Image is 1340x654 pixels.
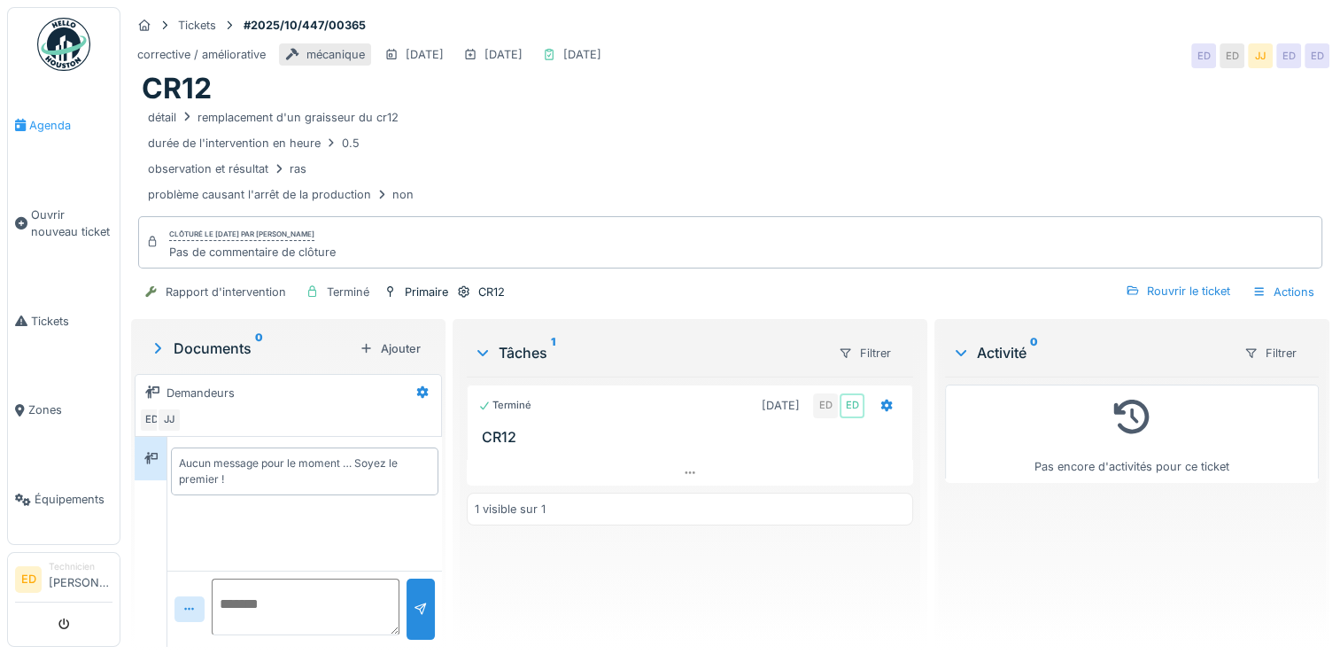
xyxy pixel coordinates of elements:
[139,408,164,432] div: ED
[831,340,899,366] div: Filtrer
[148,160,306,177] div: observation et résultat ras
[157,408,182,432] div: JJ
[169,229,314,241] div: Clôturé le [DATE] par [PERSON_NAME]
[148,109,399,126] div: détail remplacement d'un graisseur du cr12
[952,342,1229,363] div: Activité
[137,46,266,63] div: corrective / améliorative
[327,284,369,300] div: Terminé
[1191,43,1216,68] div: ED
[31,313,112,330] span: Tickets
[1276,43,1301,68] div: ED
[15,560,112,603] a: ED Technicien[PERSON_NAME]
[37,18,90,71] img: Badge_color-CXgf-gQk.svg
[15,566,42,593] li: ED
[148,135,360,152] div: durée de l'intervention en heure 0.5
[178,17,216,34] div: Tickets
[49,560,112,573] div: Technicien
[474,342,824,363] div: Tâches
[166,284,286,300] div: Rapport d'intervention
[1244,279,1322,305] div: Actions
[840,393,864,418] div: ED
[1220,43,1244,68] div: ED
[8,366,120,455] a: Zones
[28,401,112,418] span: Zones
[169,244,336,261] div: Pas de commentaire de clôture
[1236,340,1305,366] div: Filtrer
[149,338,352,359] div: Documents
[405,284,448,300] div: Primaire
[29,117,112,134] span: Agenda
[8,81,120,170] a: Agenda
[1248,43,1273,68] div: JJ
[478,284,505,300] div: CR12
[179,455,430,487] div: Aucun message pour le moment … Soyez le premier !
[306,46,365,63] div: mécanique
[957,393,1307,475] div: Pas encore d'activités pour ce ticket
[1305,43,1329,68] div: ED
[551,342,555,363] sup: 1
[1030,342,1038,363] sup: 0
[236,17,373,34] strong: #2025/10/447/00365
[813,393,838,418] div: ED
[563,46,601,63] div: [DATE]
[167,385,235,401] div: Demandeurs
[31,206,112,240] span: Ouvrir nouveau ticket
[255,338,263,359] sup: 0
[352,337,428,361] div: Ajouter
[8,170,120,276] a: Ouvrir nouveau ticket
[142,72,212,105] h1: CR12
[148,186,414,203] div: problème causant l'arrêt de la production non
[49,560,112,598] li: [PERSON_NAME]
[482,429,905,446] h3: CR12
[406,46,444,63] div: [DATE]
[8,455,120,544] a: Équipements
[35,491,112,508] span: Équipements
[762,397,800,414] div: [DATE]
[478,398,531,413] div: Terminé
[475,501,546,518] div: 1 visible sur 1
[8,276,120,366] a: Tickets
[484,46,523,63] div: [DATE]
[1119,279,1237,303] div: Rouvrir le ticket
